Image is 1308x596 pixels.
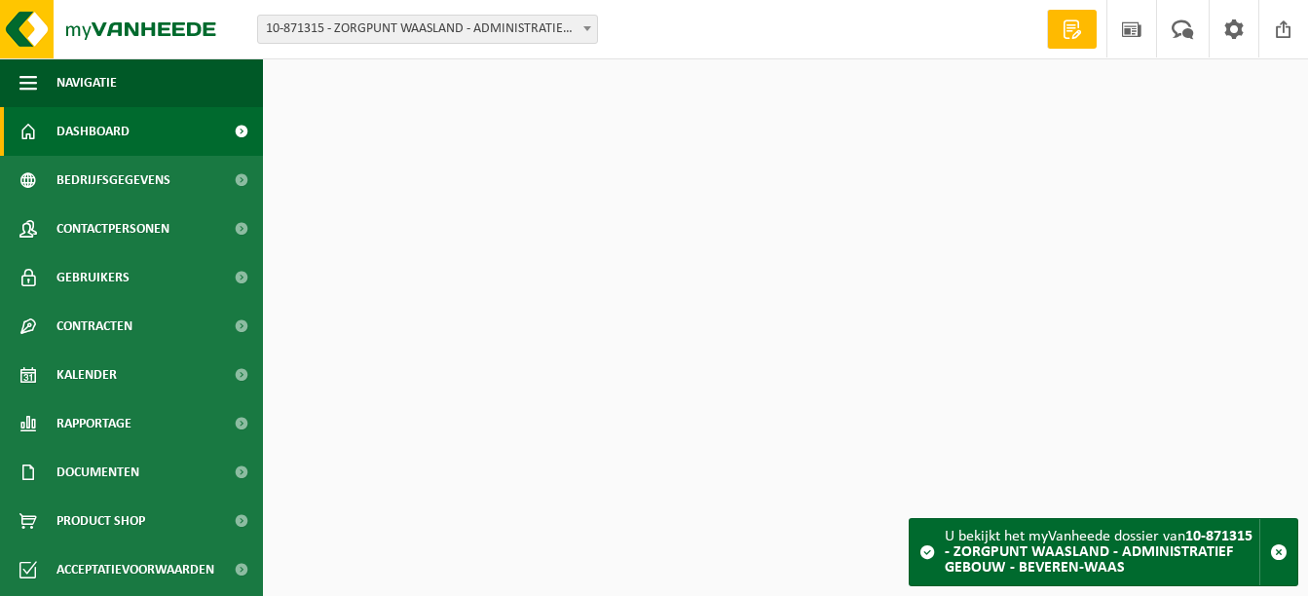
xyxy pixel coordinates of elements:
span: Navigatie [56,58,117,107]
span: 10-871315 - ZORGPUNT WAASLAND - ADMINISTRATIEF GEBOUW - BEVEREN-WAAS [257,15,598,44]
span: Acceptatievoorwaarden [56,545,214,594]
span: Gebruikers [56,253,130,302]
span: Product Shop [56,497,145,545]
span: Kalender [56,351,117,399]
span: Rapportage [56,399,131,448]
span: Bedrijfsgegevens [56,156,170,205]
div: U bekijkt het myVanheede dossier van [945,519,1259,585]
span: Contactpersonen [56,205,169,253]
span: Documenten [56,448,139,497]
span: 10-871315 - ZORGPUNT WAASLAND - ADMINISTRATIEF GEBOUW - BEVEREN-WAAS [258,16,597,43]
span: Dashboard [56,107,130,156]
span: Contracten [56,302,132,351]
strong: 10-871315 - ZORGPUNT WAASLAND - ADMINISTRATIEF GEBOUW - BEVEREN-WAAS [945,529,1252,576]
